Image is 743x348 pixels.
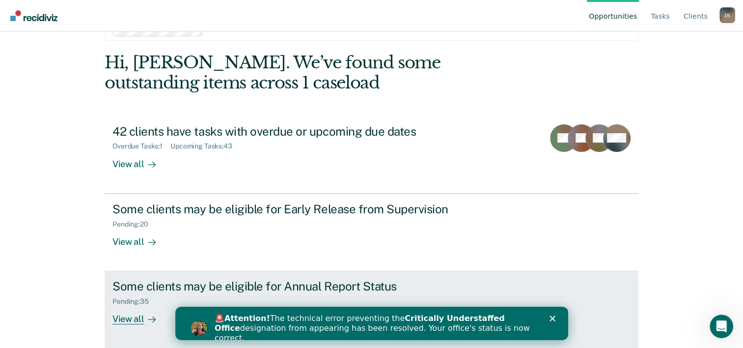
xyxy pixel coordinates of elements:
div: J S [719,7,735,23]
div: Hi, [PERSON_NAME]. We’ve found some outstanding items across 1 caseload [105,53,531,93]
div: Upcoming Tasks : 43 [170,142,240,150]
div: View all [112,228,167,247]
div: Pending : 20 [112,220,156,229]
div: Close [374,9,384,15]
b: Attention! [49,7,95,16]
div: Overdue Tasks : 1 [112,142,170,150]
button: Profile dropdown button [719,7,735,23]
div: Pending : 35 [112,297,157,306]
div: View all [112,306,167,325]
div: View all [112,150,167,170]
b: Critically Understaffed Office [39,7,330,26]
div: Some clients may be eligible for Annual Report Status [112,279,457,293]
iframe: Intercom live chat banner [175,307,568,340]
div: Some clients may be eligible for Early Release from Supervision [112,202,457,216]
img: Recidiviz [10,10,57,21]
a: Some clients may be eligible for Early Release from SupervisionPending:20View all [105,194,638,271]
div: 42 clients have tasks with overdue or upcoming due dates [112,124,457,139]
div: 🚨 The technical error preventing the designation from appearing has been resolved. Your office's ... [39,7,361,36]
iframe: Intercom live chat [710,315,733,338]
a: 42 clients have tasks with overdue or upcoming due datesOverdue Tasks:1Upcoming Tasks:43View all [105,116,638,194]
